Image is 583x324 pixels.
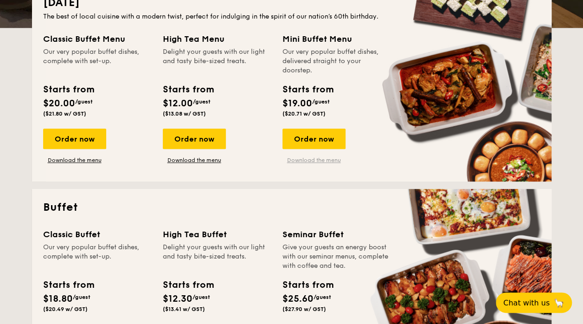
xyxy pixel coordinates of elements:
h2: Buffet [43,200,540,215]
a: Download the menu [163,156,226,164]
div: Our very popular buffet dishes, delivered straight to your doorstep. [282,47,391,75]
span: $20.00 [43,98,75,109]
span: ($20.49 w/ GST) [43,306,88,312]
div: Delight your guests with our light and tasty bite-sized treats. [163,47,271,75]
div: Starts from [282,278,333,292]
span: /guest [312,98,330,105]
div: Order now [163,129,226,149]
span: ($13.41 w/ GST) [163,306,205,312]
span: /guest [193,98,211,105]
span: /guest [192,294,210,300]
span: ($27.90 w/ GST) [282,306,326,312]
div: Starts from [163,83,213,97]
div: High Tea Menu [163,32,271,45]
div: The best of local cuisine with a modern twist, perfect for indulging in the spirit of our nation’... [43,12,540,21]
div: Delight your guests with our light and tasty bite-sized treats. [163,243,271,271]
div: Classic Buffet Menu [43,32,152,45]
span: /guest [73,294,90,300]
div: Starts from [43,278,94,292]
div: High Tea Buffet [163,228,271,241]
div: Our very popular buffet dishes, complete with set-up. [43,47,152,75]
div: Order now [43,129,106,149]
div: Order now [282,129,346,149]
span: $12.00 [163,98,193,109]
span: $25.60 [282,293,314,305]
span: ($21.80 w/ GST) [43,110,86,117]
a: Download the menu [282,156,346,164]
span: $19.00 [282,98,312,109]
div: Starts from [282,83,333,97]
div: Starts from [43,83,94,97]
span: 🦙 [553,298,564,308]
div: Our very popular buffet dishes, complete with set-up. [43,243,152,271]
div: Starts from [163,278,213,292]
a: Download the menu [43,156,106,164]
span: /guest [75,98,93,105]
div: Mini Buffet Menu [282,32,391,45]
div: Give your guests an energy boost with our seminar menus, complete with coffee and tea. [282,243,391,271]
span: ($13.08 w/ GST) [163,110,206,117]
span: $12.30 [163,293,192,305]
button: Chat with us🦙 [496,292,572,313]
span: /guest [314,294,331,300]
div: Classic Buffet [43,228,152,241]
span: $18.80 [43,293,73,305]
span: Chat with us [503,298,550,307]
div: Seminar Buffet [282,228,391,241]
span: ($20.71 w/ GST) [282,110,326,117]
